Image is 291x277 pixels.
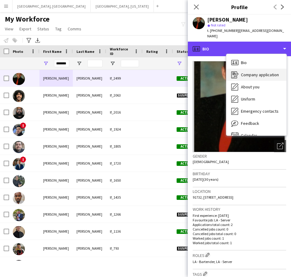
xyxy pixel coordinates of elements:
span: Tag [55,26,62,32]
div: Bio [226,56,286,69]
span: Emergency contacts [241,108,279,114]
div: [PERSON_NAME] [73,223,106,240]
div: [PERSON_NAME] [73,257,106,274]
p: First experience: [DATE] [193,213,286,218]
div: [PERSON_NAME] [73,87,106,104]
span: Status [177,49,188,54]
button: [GEOGRAPHIC_DATA], [US_STATE] [91,0,154,12]
span: Export [19,26,31,32]
span: Photo [13,49,23,54]
div: [PERSON_NAME] [39,206,73,223]
h3: Birthday [193,171,286,176]
div: [PERSON_NAME] [39,155,73,172]
div: [PERSON_NAME] [39,172,73,189]
span: 91732, [STREET_ADDRESS] [193,195,233,200]
div: lf_655 [106,257,143,274]
span: Workforce ID [110,47,132,56]
div: lf_1720 [106,155,143,172]
a: Status [35,25,52,33]
div: lf_1650 [106,172,143,189]
span: [DEMOGRAPHIC_DATA] [193,159,229,164]
img: Anthony Celeste [13,209,25,221]
div: lf_2499 [106,70,143,87]
div: [PERSON_NAME] [73,189,106,206]
span: Active [177,127,195,132]
h3: Roles [193,252,286,258]
div: lf_1435 [106,189,143,206]
h3: Gender [193,153,286,159]
h3: Location [193,189,286,194]
p: Worked jobs total count: 1 [193,241,286,245]
div: lf_2063 [106,87,143,104]
span: Calendar [241,133,257,138]
h3: Profile [188,3,291,11]
span: ! [20,122,26,128]
div: lf_1266 [106,206,143,223]
img: Anthony Lopez [13,243,25,255]
div: [PERSON_NAME] [39,104,73,121]
span: Active [177,110,195,115]
div: lf_2016 [106,104,143,121]
div: [PERSON_NAME] [39,257,73,274]
span: Active [177,178,195,183]
div: [PERSON_NAME] [207,17,248,22]
button: Open Filter Menu [177,61,182,66]
div: [PERSON_NAME] [73,70,106,87]
span: Comms [68,26,81,32]
input: First Name Filter Input [54,60,69,67]
p: Worked jobs count: 1 [193,236,286,241]
span: View [5,26,13,32]
span: First Name [43,49,62,54]
div: About you [226,81,286,93]
img: Anthony Laroche [13,260,25,272]
button: Open Filter Menu [110,61,115,66]
div: Bio [188,42,291,56]
div: [PERSON_NAME] [39,70,73,87]
h3: Tags [193,271,286,277]
img: Anthony Aguirre [13,90,25,102]
h3: Work history [193,207,286,212]
span: My Workforce [5,15,49,24]
div: [PERSON_NAME] [73,240,106,257]
div: [PERSON_NAME] [73,172,106,189]
app-action-btn: Export XLSX [34,37,41,44]
span: Active [177,144,195,149]
img: Anthony Trevino [13,73,25,85]
app-action-btn: Advanced filters [25,37,32,44]
span: Company application [241,72,279,77]
p: Cancelled jobs total count: 0 [193,231,286,236]
span: About you [241,84,259,90]
div: Open photos pop-in [274,140,286,152]
div: Emergency contacts [226,105,286,117]
div: [PERSON_NAME] [39,223,73,240]
div: Uniform [226,93,286,105]
span: Last Name [76,49,94,54]
img: anthony alvarez [13,158,25,170]
div: lf_1136 [106,223,143,240]
div: [PERSON_NAME] [73,206,106,223]
span: | [EMAIL_ADDRESS][DOMAIN_NAME] [207,28,284,38]
div: [PERSON_NAME] [73,138,106,155]
a: View [2,25,16,33]
a: Comms [65,25,84,33]
img: Anthony Zambrano [13,226,25,238]
span: Bio [241,60,247,65]
span: Active [177,161,195,166]
img: Crew avatar or photo [193,61,286,152]
span: Active [177,76,195,81]
span: [DATE] (30 years) [193,177,218,182]
div: Calendar [226,129,286,142]
span: Feedback [241,121,259,126]
div: [PERSON_NAME] [73,155,106,172]
div: [PERSON_NAME] [39,189,73,206]
span: Status [37,26,49,32]
div: [PERSON_NAME] [39,240,73,257]
div: [PERSON_NAME] [39,121,73,138]
a: Tag [53,25,64,33]
button: [GEOGRAPHIC_DATA], [GEOGRAPHIC_DATA] [12,0,91,12]
span: Not rated [211,23,225,27]
div: Feedback [226,117,286,129]
input: Workforce ID Filter Input [121,60,139,67]
span: Active [177,195,195,200]
div: lf_1924 [106,121,143,138]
